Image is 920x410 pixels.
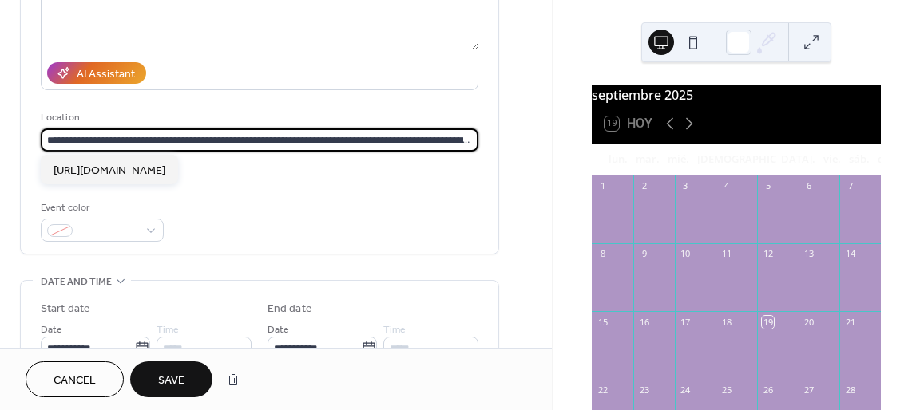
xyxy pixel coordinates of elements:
[383,321,406,338] span: Time
[268,301,312,317] div: End date
[803,248,815,260] div: 13
[130,361,212,397] button: Save
[54,373,96,389] span: Cancel
[803,384,815,396] div: 27
[874,144,907,175] div: dom.
[597,316,609,328] div: 15
[762,180,774,192] div: 5
[632,144,664,175] div: mar.
[638,384,650,396] div: 23
[844,180,856,192] div: 7
[605,144,632,175] div: lun.
[597,248,609,260] div: 8
[638,248,650,260] div: 9
[680,384,692,396] div: 24
[803,180,815,192] div: 6
[762,384,774,396] div: 26
[41,321,62,338] span: Date
[158,373,184,389] span: Save
[268,321,289,338] span: Date
[41,301,90,317] div: Start date
[54,163,165,179] span: [URL][DOMAIN_NAME]
[597,180,609,192] div: 1
[845,144,874,175] div: sáb.
[819,144,845,175] div: vie.
[680,316,692,328] div: 17
[41,109,475,126] div: Location
[77,66,135,83] div: AI Assistant
[664,144,693,175] div: mié.
[157,321,179,338] span: Time
[597,384,609,396] div: 22
[680,248,692,260] div: 10
[762,248,774,260] div: 12
[720,384,732,396] div: 25
[844,316,856,328] div: 21
[762,316,774,328] div: 19
[693,144,819,175] div: [DEMOGRAPHIC_DATA].
[720,316,732,328] div: 18
[844,248,856,260] div: 14
[638,316,650,328] div: 16
[41,274,112,290] span: Date and time
[844,384,856,396] div: 28
[720,248,732,260] div: 11
[592,85,881,104] div: septiembre 2025
[803,316,815,328] div: 20
[26,361,124,397] button: Cancel
[41,199,161,216] div: Event color
[47,62,146,84] button: AI Assistant
[680,180,692,192] div: 3
[638,180,650,192] div: 2
[720,180,732,192] div: 4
